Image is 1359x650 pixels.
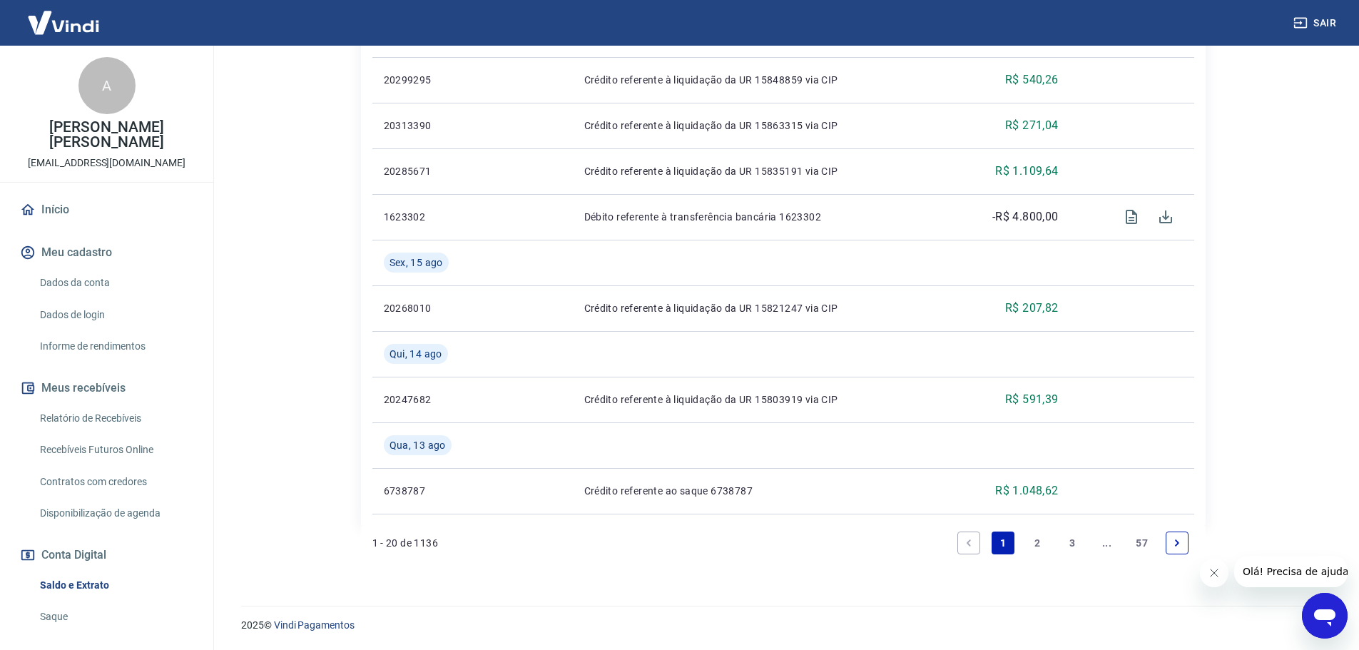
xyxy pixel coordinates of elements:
a: Page 1 is your current page [992,532,1014,554]
span: Olá! Precisa de ajuda? [9,10,120,21]
p: [EMAIL_ADDRESS][DOMAIN_NAME] [28,156,185,171]
p: R$ 591,39 [1005,391,1059,408]
p: Crédito referente à liquidação da UR 15821247 via CIP [584,301,937,315]
iframe: Fechar mensagem [1200,559,1228,587]
button: Conta Digital [17,539,196,571]
a: Disponibilização de agenda [34,499,196,528]
a: Recebíveis Futuros Online [34,435,196,464]
p: 1623302 [384,210,484,224]
p: 20299295 [384,73,484,87]
p: Crédito referente à liquidação da UR 15835191 via CIP [584,164,937,178]
span: Sex, 15 ago [390,255,443,270]
a: Saldo e Extrato [34,571,196,600]
ul: Pagination [952,526,1194,560]
img: Vindi [17,1,110,44]
p: 20313390 [384,118,484,133]
a: Dados da conta [34,268,196,298]
p: 1 - 20 de 1136 [372,536,439,550]
a: Início [17,194,196,225]
a: Page 57 [1130,532,1154,554]
p: 20268010 [384,301,484,315]
p: R$ 1.048,62 [995,482,1058,499]
p: R$ 207,82 [1005,300,1059,317]
p: [PERSON_NAME] [PERSON_NAME] [11,120,202,150]
p: Crédito referente à liquidação da UR 15848859 via CIP [584,73,937,87]
span: Download [1149,200,1183,234]
a: Informe de rendimentos [34,332,196,361]
button: Meus recebíveis [17,372,196,404]
a: Vindi Pagamentos [274,619,355,631]
p: 6738787 [384,484,484,498]
a: Previous page [957,532,980,554]
p: Crédito referente à liquidação da UR 15803919 via CIP [584,392,937,407]
a: Page 2 [1027,532,1049,554]
a: Relatório de Recebíveis [34,404,196,433]
p: R$ 1.109,64 [995,163,1058,180]
p: Crédito referente à liquidação da UR 15863315 via CIP [584,118,937,133]
button: Meu cadastro [17,237,196,268]
iframe: Botão para abrir a janela de mensagens [1302,593,1348,639]
a: Page 3 [1061,532,1084,554]
p: R$ 540,26 [1005,71,1059,88]
p: 2025 © [241,618,1325,633]
p: Crédito referente ao saque 6738787 [584,484,937,498]
div: A [78,57,136,114]
span: Qui, 14 ago [390,347,442,361]
p: R$ 271,04 [1005,117,1059,134]
span: Visualizar [1114,200,1149,234]
a: Jump forward [1096,532,1119,554]
p: 20247682 [384,392,484,407]
a: Contratos com credores [34,467,196,497]
span: Qua, 13 ago [390,438,446,452]
iframe: Mensagem da empresa [1234,556,1348,587]
a: Dados de login [34,300,196,330]
a: Next page [1166,532,1189,554]
p: 20285671 [384,164,484,178]
p: -R$ 4.800,00 [992,208,1059,225]
a: Saque [34,602,196,631]
p: Débito referente à transferência bancária 1623302 [584,210,937,224]
button: Sair [1291,10,1342,36]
